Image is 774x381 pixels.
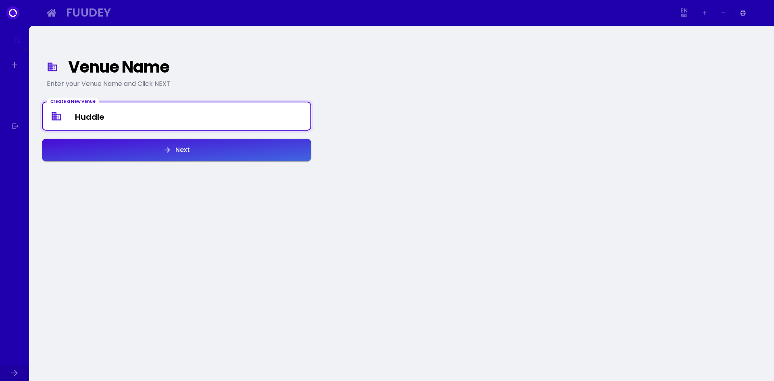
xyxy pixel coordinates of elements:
[68,60,302,74] div: Venue Name
[47,98,99,105] div: Create a New Venue
[47,79,306,89] div: Enter your Venue Name and Click NEXT
[43,104,310,128] input: Venue Name
[42,139,311,161] button: Next
[171,147,190,153] div: Next
[753,6,766,19] img: Image
[66,8,664,17] div: Fuudey
[63,4,672,22] button: Fuudey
